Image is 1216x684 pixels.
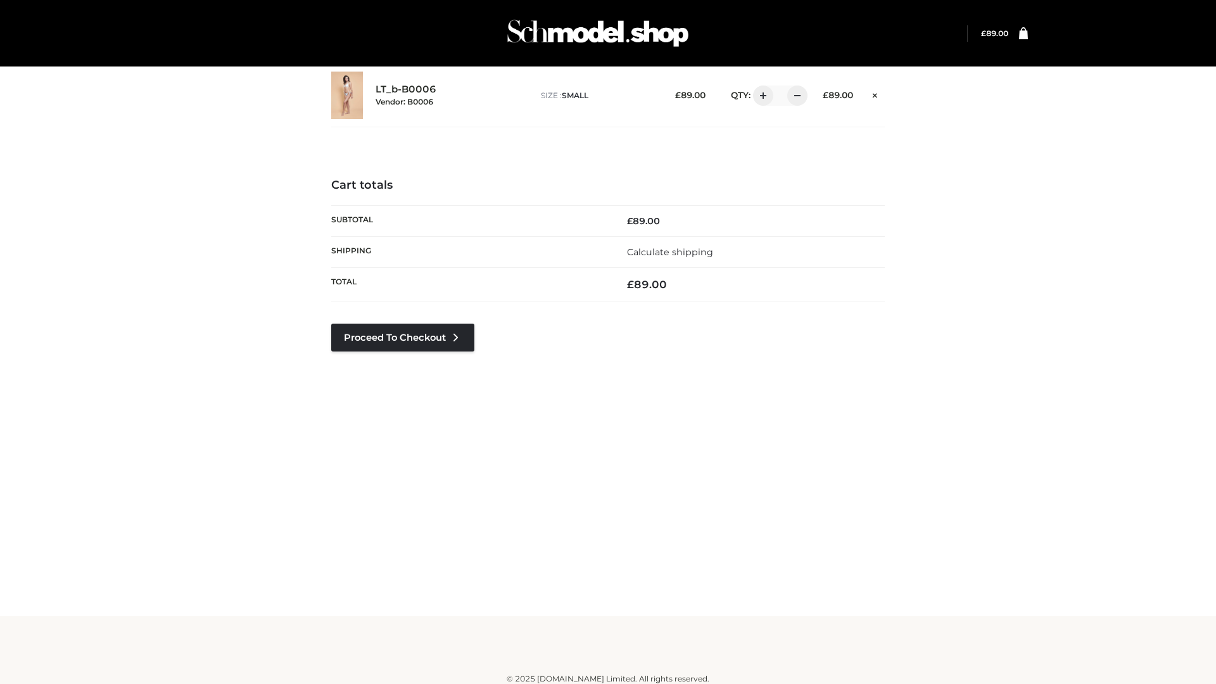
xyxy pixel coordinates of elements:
bdi: 89.00 [823,90,853,100]
span: £ [627,215,633,227]
a: £89.00 [981,28,1008,38]
p: size : [541,90,655,101]
th: Shipping [331,236,608,267]
a: Proceed to Checkout [331,324,474,351]
span: £ [981,28,986,38]
bdi: 89.00 [675,90,706,100]
bdi: 89.00 [627,215,660,227]
a: LT_b-B0006 [376,84,436,96]
div: QTY: [718,85,803,106]
bdi: 89.00 [627,278,667,291]
span: £ [823,90,828,100]
span: SMALL [562,91,588,100]
img: Schmodel Admin 964 [503,8,693,58]
span: £ [627,278,634,291]
th: Total [331,268,608,301]
a: Remove this item [866,85,885,102]
th: Subtotal [331,205,608,236]
bdi: 89.00 [981,28,1008,38]
small: Vendor: B0006 [376,97,433,106]
a: Calculate shipping [627,246,713,258]
img: LT_b-B0006 - SMALL [331,72,363,119]
h4: Cart totals [331,179,885,193]
span: £ [675,90,681,100]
